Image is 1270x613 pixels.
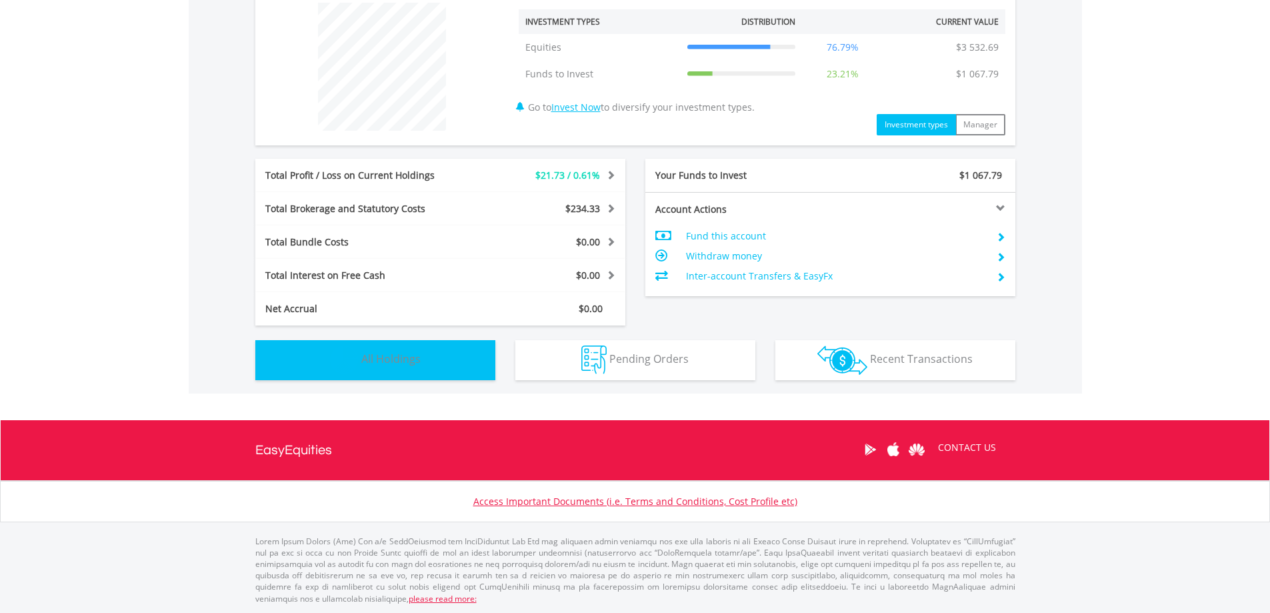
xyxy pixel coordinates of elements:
p: Lorem Ipsum Dolors (Ame) Con a/e SeddOeiusmod tem InciDiduntut Lab Etd mag aliquaen admin veniamq... [255,536,1015,604]
a: Google Play [859,429,882,470]
span: All Holdings [361,352,421,366]
th: Investment Types [519,9,681,34]
div: Total Bundle Costs [255,235,471,249]
span: $21.73 / 0.61% [535,169,600,181]
span: Recent Transactions [870,352,973,366]
div: Total Profit / Loss on Current Holdings [255,169,471,182]
span: $234.33 [565,202,600,215]
td: $1 067.79 [949,61,1005,87]
span: $0.00 [579,302,603,315]
img: pending_instructions-wht.png [581,346,607,374]
a: CONTACT US [929,429,1005,466]
th: Current Value [883,9,1005,34]
a: Huawei [905,429,929,470]
div: Net Accrual [255,302,471,316]
td: 23.21% [802,61,883,87]
td: Fund this account [686,226,985,246]
span: $0.00 [576,269,600,281]
div: Distribution [741,16,795,27]
button: Investment types [877,114,956,135]
img: transactions-zar-wht.png [817,346,867,375]
a: Apple [882,429,905,470]
td: Funds to Invest [519,61,681,87]
td: Inter-account Transfers & EasyFx [686,266,985,286]
span: Pending Orders [609,352,689,366]
button: All Holdings [255,340,495,380]
span: $1 067.79 [959,169,1002,181]
img: holdings-wht.png [330,346,359,374]
div: Total Interest on Free Cash [255,269,471,282]
button: Manager [955,114,1005,135]
div: Total Brokerage and Statutory Costs [255,202,471,215]
div: Account Actions [645,203,831,216]
a: Access Important Documents (i.e. Terms and Conditions, Cost Profile etc) [473,495,797,508]
a: Invest Now [551,101,601,113]
td: 76.79% [802,34,883,61]
td: Equities [519,34,681,61]
button: Recent Transactions [775,340,1015,380]
button: Pending Orders [515,340,755,380]
div: Your Funds to Invest [645,169,831,182]
a: EasyEquities [255,420,332,480]
a: please read more: [409,593,477,604]
td: Withdraw money [686,246,985,266]
td: $3 532.69 [949,34,1005,61]
span: $0.00 [576,235,600,248]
